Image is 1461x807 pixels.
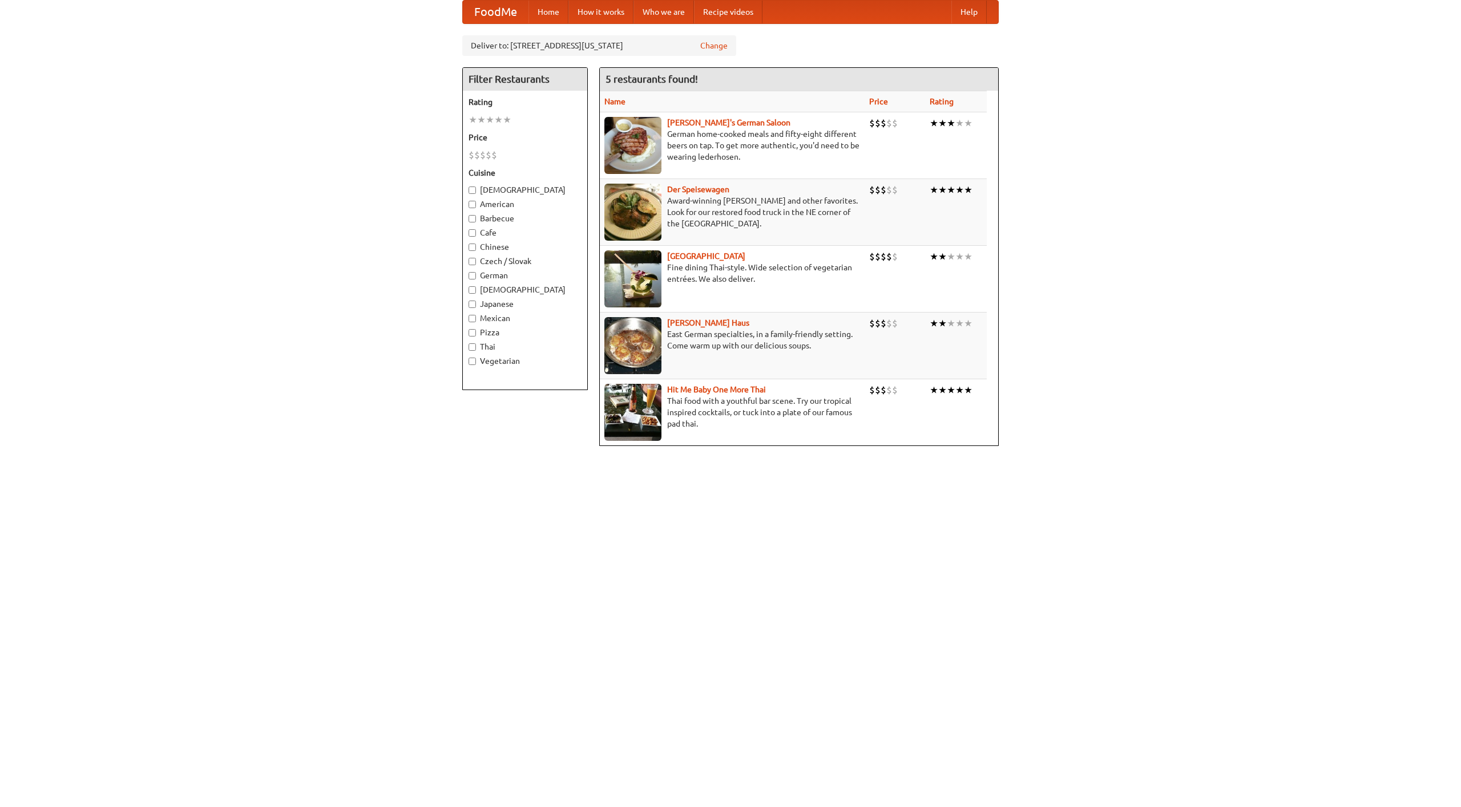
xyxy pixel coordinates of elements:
[469,270,582,281] label: German
[938,184,947,196] li: ★
[469,301,476,308] input: Japanese
[469,298,582,310] label: Japanese
[604,97,625,106] a: Name
[604,195,860,229] p: Award-winning [PERSON_NAME] and other favorites. Look for our restored food truck in the NE corne...
[469,355,582,367] label: Vegetarian
[469,244,476,251] input: Chinese
[486,149,491,161] li: $
[964,250,972,263] li: ★
[955,184,964,196] li: ★
[469,286,476,294] input: [DEMOGRAPHIC_DATA]
[875,184,881,196] li: $
[469,256,582,267] label: Czech / Slovak
[694,1,762,23] a: Recipe videos
[964,317,972,330] li: ★
[469,167,582,179] h5: Cuisine
[881,117,886,129] li: $
[462,35,736,56] div: Deliver to: [STREET_ADDRESS][US_STATE]
[606,74,698,84] ng-pluralize: 5 restaurants found!
[469,96,582,108] h5: Rating
[604,384,661,441] img: babythai.jpg
[469,358,476,365] input: Vegetarian
[947,317,955,330] li: ★
[700,40,728,51] a: Change
[930,184,938,196] li: ★
[886,184,892,196] li: $
[667,118,790,127] a: [PERSON_NAME]'s German Saloon
[469,201,476,208] input: American
[667,252,745,261] a: [GEOGRAPHIC_DATA]
[667,185,729,194] b: Der Speisewagen
[964,384,972,396] li: ★
[869,384,875,396] li: $
[955,117,964,129] li: ★
[930,317,938,330] li: ★
[604,128,860,163] p: German home-cooked meals and fifty-eight different beers on tap. To get more authentic, you'd nee...
[604,184,661,241] img: speisewagen.jpg
[869,250,875,263] li: $
[886,384,892,396] li: $
[875,317,881,330] li: $
[469,186,476,194] input: [DEMOGRAPHIC_DATA]
[469,241,582,253] label: Chinese
[875,117,881,129] li: $
[604,262,860,285] p: Fine dining Thai-style. Wide selection of vegetarian entrées. We also deliver.
[667,318,749,327] a: [PERSON_NAME] Haus
[881,317,886,330] li: $
[875,384,881,396] li: $
[469,213,582,224] label: Barbecue
[604,395,860,429] p: Thai food with a youthful bar scene. Try our tropical inspired cocktails, or tuck into a plate of...
[469,113,477,126] li: ★
[947,184,955,196] li: ★
[528,1,568,23] a: Home
[955,317,964,330] li: ★
[881,184,886,196] li: $
[938,317,947,330] li: ★
[568,1,633,23] a: How it works
[964,117,972,129] li: ★
[469,198,582,210] label: American
[886,250,892,263] li: $
[469,329,476,336] input: Pizza
[604,329,860,351] p: East German specialties, in a family-friendly setting. Come warm up with our delicious soups.
[469,272,476,279] input: German
[892,117,898,129] li: $
[930,97,954,106] a: Rating
[486,113,494,126] li: ★
[881,250,886,263] li: $
[869,317,875,330] li: $
[463,1,528,23] a: FoodMe
[503,113,511,126] li: ★
[938,250,947,263] li: ★
[469,184,582,196] label: [DEMOGRAPHIC_DATA]
[469,229,476,237] input: Cafe
[604,117,661,174] img: esthers.jpg
[463,68,587,91] h4: Filter Restaurants
[477,113,486,126] li: ★
[869,117,875,129] li: $
[875,250,881,263] li: $
[604,250,661,307] img: satay.jpg
[469,258,476,265] input: Czech / Slovak
[892,184,898,196] li: $
[469,313,582,324] label: Mexican
[881,384,886,396] li: $
[947,117,955,129] li: ★
[469,132,582,143] h5: Price
[938,117,947,129] li: ★
[469,149,474,161] li: $
[930,117,938,129] li: ★
[892,384,898,396] li: $
[892,317,898,330] li: $
[633,1,694,23] a: Who we are
[892,250,898,263] li: $
[869,97,888,106] a: Price
[869,184,875,196] li: $
[474,149,480,161] li: $
[604,317,661,374] img: kohlhaus.jpg
[667,385,766,394] b: Hit Me Baby One More Thai
[469,343,476,351] input: Thai
[491,149,497,161] li: $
